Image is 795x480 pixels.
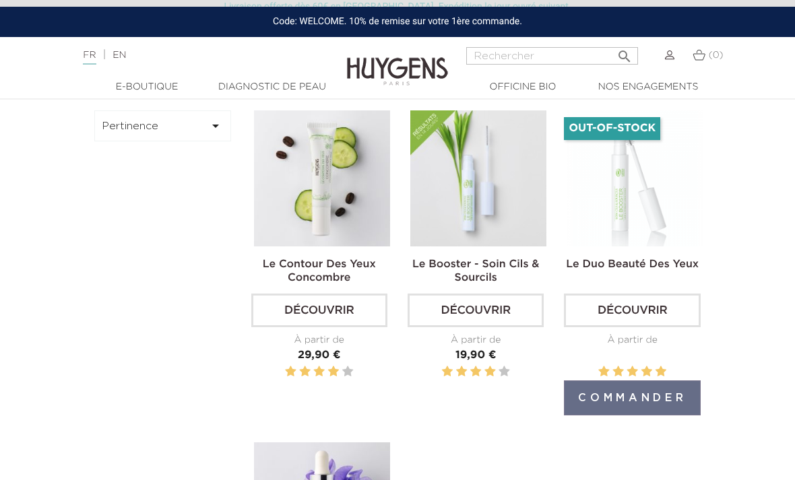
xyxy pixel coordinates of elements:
label: 2 [299,364,310,380]
label: 4 [328,364,339,380]
label: 3 [470,364,481,380]
a: Le Booster - Soin Cils & Sourcils [412,259,539,283]
a: Officine Bio [460,80,585,94]
label: 3 [627,364,638,380]
a: Diagnostic de peau [210,80,335,94]
button: Commander [564,380,700,415]
label: 4 [484,364,495,380]
div: À partir de [564,333,700,347]
label: 1 [442,364,453,380]
li: Out-of-Stock [564,117,660,140]
div: À partir de [251,333,387,347]
a: Découvrir [408,294,544,327]
a: Le Contour Des Yeux Concombre [263,259,376,283]
a: Le Duo Beauté des Yeux [566,259,699,270]
img: Le Contour Des Yeux Concombre [254,110,390,246]
button:  [612,43,637,61]
div: À partir de [408,333,544,347]
span: 19,90 € [455,350,496,361]
span: 29,90 € [298,350,341,361]
label: 5 [342,364,353,380]
label: 1 [598,364,609,380]
i:  [208,118,224,134]
button: Pertinence [94,110,231,141]
a: Découvrir [564,294,700,327]
label: 2 [456,364,467,380]
a: Découvrir [251,294,387,327]
label: 5 [499,364,509,380]
a: E-Boutique [84,80,210,94]
label: 3 [314,364,325,380]
i:  [616,44,633,61]
a: EN [113,50,126,60]
input: Rechercher [466,47,638,65]
a: FR [83,50,96,65]
label: 1 [285,364,296,380]
div: | [76,47,321,63]
label: 2 [612,364,623,380]
img: Le Booster - Soin Cils & Sourcils [410,110,546,246]
a: Nos engagements [585,80,711,94]
span: (0) [709,50,724,60]
img: Huygens [347,36,448,88]
label: 5 [656,364,666,380]
label: 4 [641,364,652,380]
